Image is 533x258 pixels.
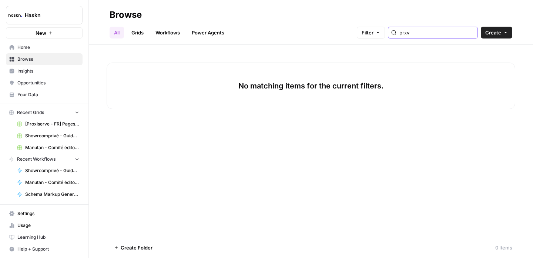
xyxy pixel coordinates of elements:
[6,6,83,24] button: Workspace: Haskn
[25,191,79,198] span: Schema Markup Generator
[187,27,229,38] a: Power Agents
[14,165,83,177] a: Showroomprivé - Guide d'achat de 800 mots
[238,81,383,91] p: No matching items for the current filters.
[9,9,22,22] img: Haskn Logo
[17,56,79,63] span: Browse
[6,243,83,255] button: Help + Support
[6,107,83,118] button: Recent Grids
[17,156,56,162] span: Recent Workflows
[14,130,83,142] a: Showroomprivé - Guide d'achat de 800 mots Grid
[121,244,152,251] span: Create Folder
[36,29,46,37] span: New
[110,242,157,254] button: Create Folder
[17,210,79,217] span: Settings
[110,9,142,21] div: Browse
[17,68,79,74] span: Insights
[14,177,83,188] a: Manutan - Comité éditorial
[25,11,70,19] span: Haskn
[14,188,83,200] a: Schema Markup Generator
[6,89,83,101] a: Your Data
[6,53,83,65] a: Browse
[17,80,79,86] span: Opportunities
[17,246,79,252] span: Help + Support
[6,208,83,220] a: Settings
[127,27,148,38] a: Grids
[495,244,512,251] div: 0 Items
[6,154,83,165] button: Recent Workflows
[14,118,83,130] a: [Proxiserve - FR] Pages catégories - 1000 mots + FAQ Grid
[399,29,475,36] input: Search
[17,234,79,241] span: Learning Hub
[485,29,501,36] span: Create
[17,91,79,98] span: Your Data
[25,133,79,139] span: Showroomprivé - Guide d'achat de 800 mots Grid
[151,27,184,38] a: Workflows
[17,222,79,229] span: Usage
[362,29,373,36] span: Filter
[6,77,83,89] a: Opportunities
[25,179,79,186] span: Manutan - Comité éditorial
[6,65,83,77] a: Insights
[17,109,44,116] span: Recent Grids
[6,27,83,38] button: New
[110,27,124,38] a: All
[481,27,512,38] button: Create
[25,144,79,151] span: Manutan - Comité éditorial Grid (1)
[357,27,385,38] button: Filter
[25,167,79,174] span: Showroomprivé - Guide d'achat de 800 mots
[17,44,79,51] span: Home
[14,142,83,154] a: Manutan - Comité éditorial Grid (1)
[25,121,79,127] span: [Proxiserve - FR] Pages catégories - 1000 mots + FAQ Grid
[6,41,83,53] a: Home
[6,220,83,231] a: Usage
[6,231,83,243] a: Learning Hub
